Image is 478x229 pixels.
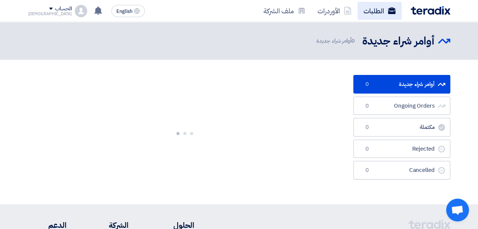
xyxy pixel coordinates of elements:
[55,6,71,12] div: الحساب
[28,12,72,16] div: [DEMOGRAPHIC_DATA]
[116,9,132,14] span: English
[75,5,87,17] img: profile_test.png
[446,199,469,221] div: Open chat
[353,97,450,115] a: Ongoing Orders0
[357,2,402,20] a: الطلبات
[411,6,450,15] img: Teradix logo
[363,81,372,88] span: 0
[363,102,372,110] span: 0
[353,75,450,94] a: أوامر شراء جديدة0
[363,124,372,131] span: 0
[363,145,372,153] span: 0
[257,2,311,20] a: ملف الشركة
[362,34,434,49] h2: أوامر شراء جديدة
[353,140,450,158] a: Rejected0
[353,161,450,180] a: Cancelled0
[111,5,145,17] button: English
[311,2,357,20] a: الأوردرات
[353,118,450,137] a: مكتملة0
[351,37,355,45] span: 0
[316,37,356,45] span: أوامر شراء جديدة
[363,167,372,174] span: 0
